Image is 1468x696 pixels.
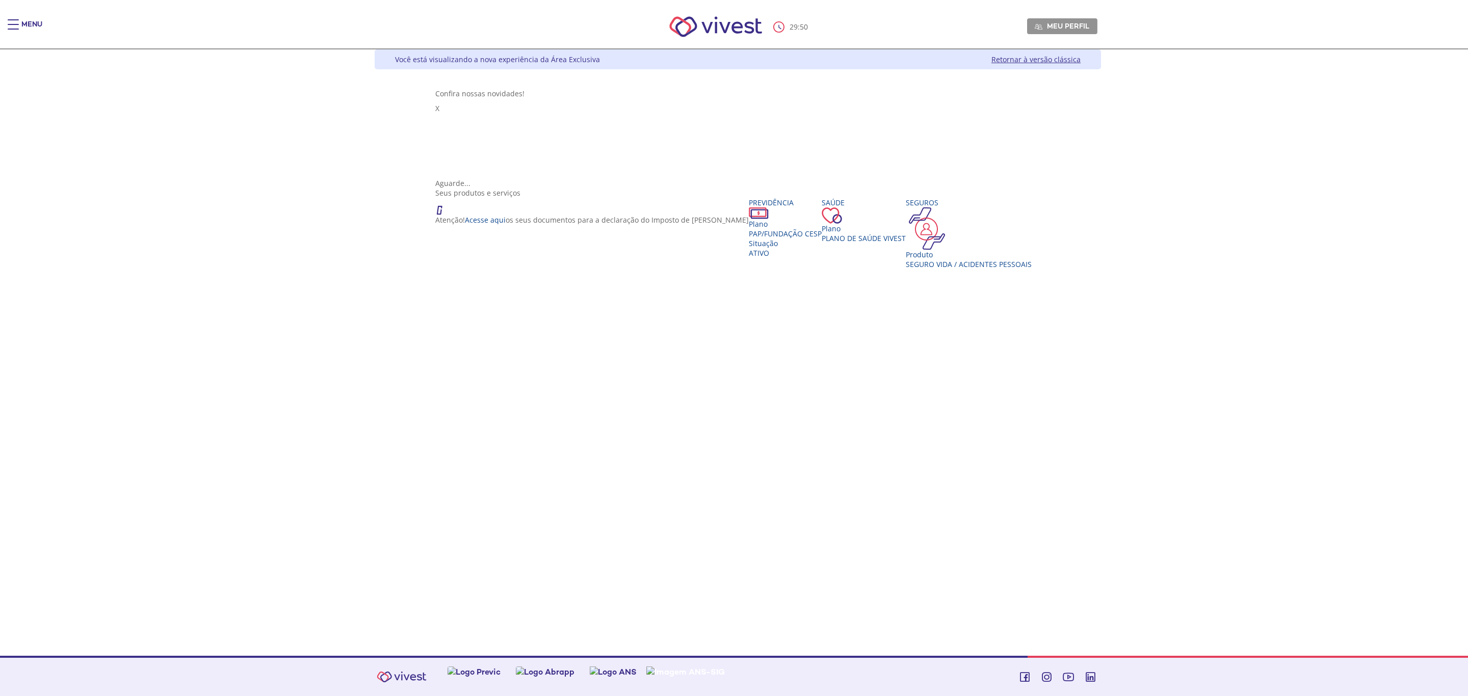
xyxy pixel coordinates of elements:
span: Plano de Saúde VIVEST [822,233,906,243]
img: ico_seguros.png [906,207,948,250]
span: 29 [790,22,798,32]
a: Retornar à versão clássica [991,55,1081,64]
img: ico_atencao.png [435,198,453,215]
div: Seguros [906,198,1032,207]
div: Situação [749,238,822,248]
img: Meu perfil [1035,23,1042,31]
div: Menu [21,19,42,40]
iframe: Iframe [435,310,1041,493]
div: Previdência [749,198,822,207]
span: PAP/Fundação CESP [749,229,822,238]
div: : [773,21,810,33]
div: Saúde [822,198,906,207]
div: Aguarde... [435,178,1041,188]
a: Saúde PlanoPlano de Saúde VIVEST [822,198,906,243]
img: Logo Abrapp [516,666,574,677]
img: Vivest [658,5,774,48]
img: Logo Previc [448,666,501,677]
div: Você está visualizando a nova experiência da Área Exclusiva [395,55,600,64]
span: X [435,103,439,113]
div: Seguro Vida / Acidentes Pessoais [906,259,1032,269]
div: Produto [906,250,1032,259]
p: Atenção! os seus documentos para a declaração do Imposto de [PERSON_NAME] [435,215,749,225]
img: Imagem ANS-SIG [646,666,725,677]
a: Seguros Produto Seguro Vida / Acidentes Pessoais [906,198,1032,269]
div: Seus produtos e serviços [435,188,1041,198]
div: Plano [749,219,822,229]
span: Ativo [749,248,769,258]
img: Logo ANS [590,666,637,677]
img: Vivest [371,665,432,688]
a: Meu perfil [1027,18,1097,34]
img: ico_dinheiro.png [749,207,769,219]
div: Plano [822,224,906,233]
span: 50 [800,22,808,32]
div: Confira nossas novidades! [435,89,1041,98]
a: Acesse aqui [465,215,506,225]
img: ico_coracao.png [822,207,842,224]
a: Previdência PlanoPAP/Fundação CESP SituaçãoAtivo [749,198,822,258]
span: Meu perfil [1047,21,1089,31]
div: Vivest [367,49,1101,656]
